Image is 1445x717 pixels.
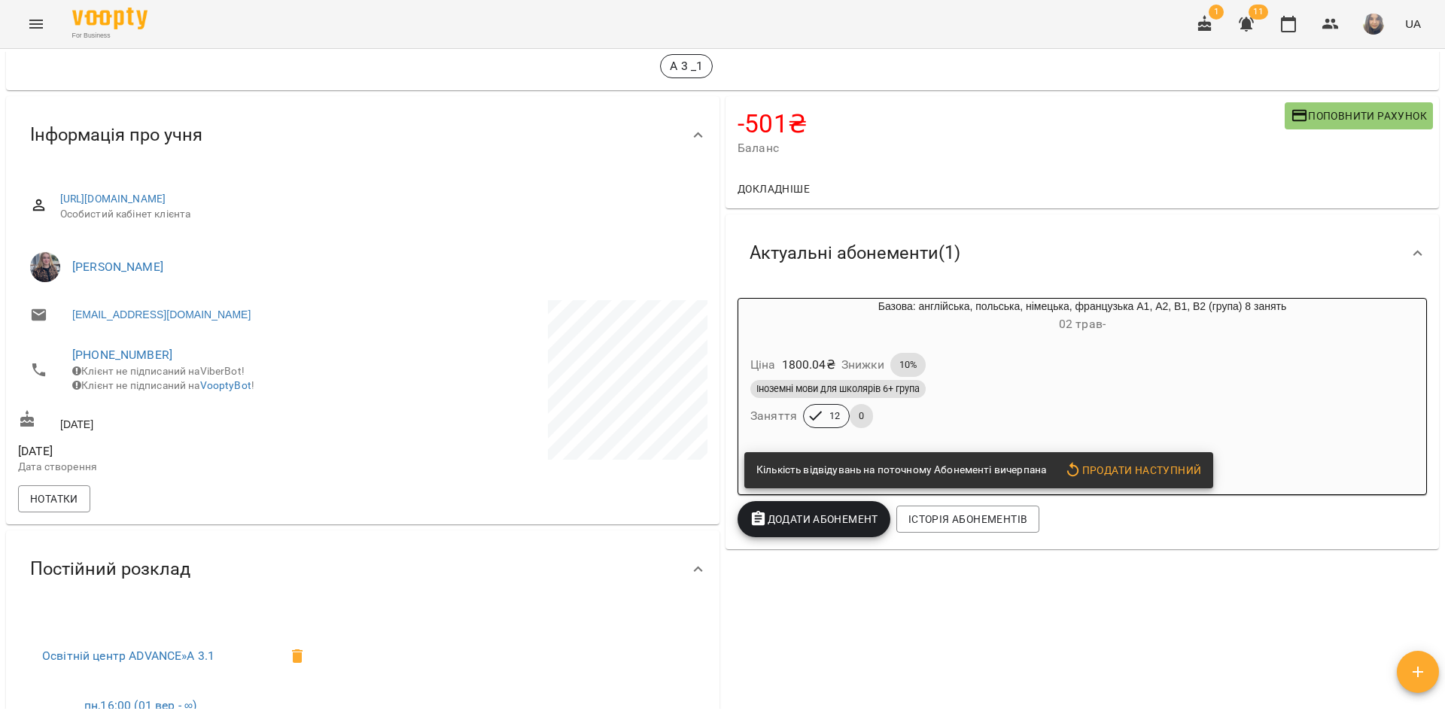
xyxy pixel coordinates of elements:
[1291,107,1427,125] span: Поповнити рахунок
[750,242,960,265] span: Актуальні абонементи ( 1 )
[738,108,1285,139] h4: -501 ₴
[6,96,719,174] div: Інформація про учня
[738,501,890,537] button: Додати Абонемент
[60,207,695,222] span: Особистий кабінет клієнта
[750,354,776,375] h6: Ціна
[1209,5,1224,20] span: 1
[72,348,172,362] a: [PHONE_NUMBER]
[738,139,1285,157] span: Баланс
[30,490,78,508] span: Нотатки
[18,442,360,460] span: [DATE]
[30,123,202,147] span: Інформація про учня
[72,365,245,377] span: Клієнт не підписаний на ViberBot!
[750,510,878,528] span: Додати Абонемент
[72,307,251,322] a: [EMAIL_ADDRESS][DOMAIN_NAME]
[726,214,1439,292] div: Актуальні абонементи(1)
[72,31,148,41] span: For Business
[841,354,884,375] h6: Знижки
[756,457,1046,484] div: Кількість відвідувань на поточному Абонементі вичерпана
[890,358,926,372] span: 10%
[1064,461,1201,479] span: Продати наступний
[42,649,214,663] a: Освітній центр ADVANCE»А 3.1
[660,54,713,78] div: А 3 _1
[738,299,1426,446] button: Базова: англійська, польська, німецька, французька А1, А2, В1, В2 (група) 8 занять02 трав- Ціна18...
[908,510,1027,528] span: Історія абонементів
[782,356,835,374] p: 1800.04 ₴
[18,485,90,512] button: Нотатки
[896,506,1039,533] button: Історія абонементів
[30,252,60,282] img: Заремба Анна Олександрівна
[1363,14,1384,35] img: a98e1baa36d2829334e726d29e7f98bd.jpg
[18,460,360,475] p: Дата створення
[750,406,797,427] h6: Заняття
[738,299,1426,335] div: Базова: англійська, польська, німецька, французька А1, А2, В1, В2 (група) 8 занять
[72,260,163,274] a: [PERSON_NAME]
[200,379,251,391] a: VooptyBot
[670,57,703,75] p: А 3 _1
[15,407,363,435] div: [DATE]
[750,382,926,396] span: Іноземні мови для школярів 6+ група
[1059,317,1106,331] span: 02 трав -
[1405,16,1421,32] span: UA
[820,409,849,423] span: 12
[84,698,196,712] a: пн,16:00 (01 вер - ∞)
[1249,5,1268,20] span: 11
[72,379,254,391] span: Клієнт не підписаний на !
[72,8,148,29] img: Voopty Logo
[279,638,315,674] span: Видалити клієнта з групи А 3 _1 для курсу А 3.1?
[6,530,719,608] div: Постійний розклад
[1285,102,1433,129] button: Поповнити рахунок
[30,557,190,581] span: Постійний розклад
[1058,457,1207,484] button: Продати наступний
[1399,10,1427,38] button: UA
[60,193,166,205] a: [URL][DOMAIN_NAME]
[18,6,54,42] button: Menu
[850,409,873,423] span: 0
[732,175,816,202] button: Докладніше
[738,180,810,198] span: Докладніше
